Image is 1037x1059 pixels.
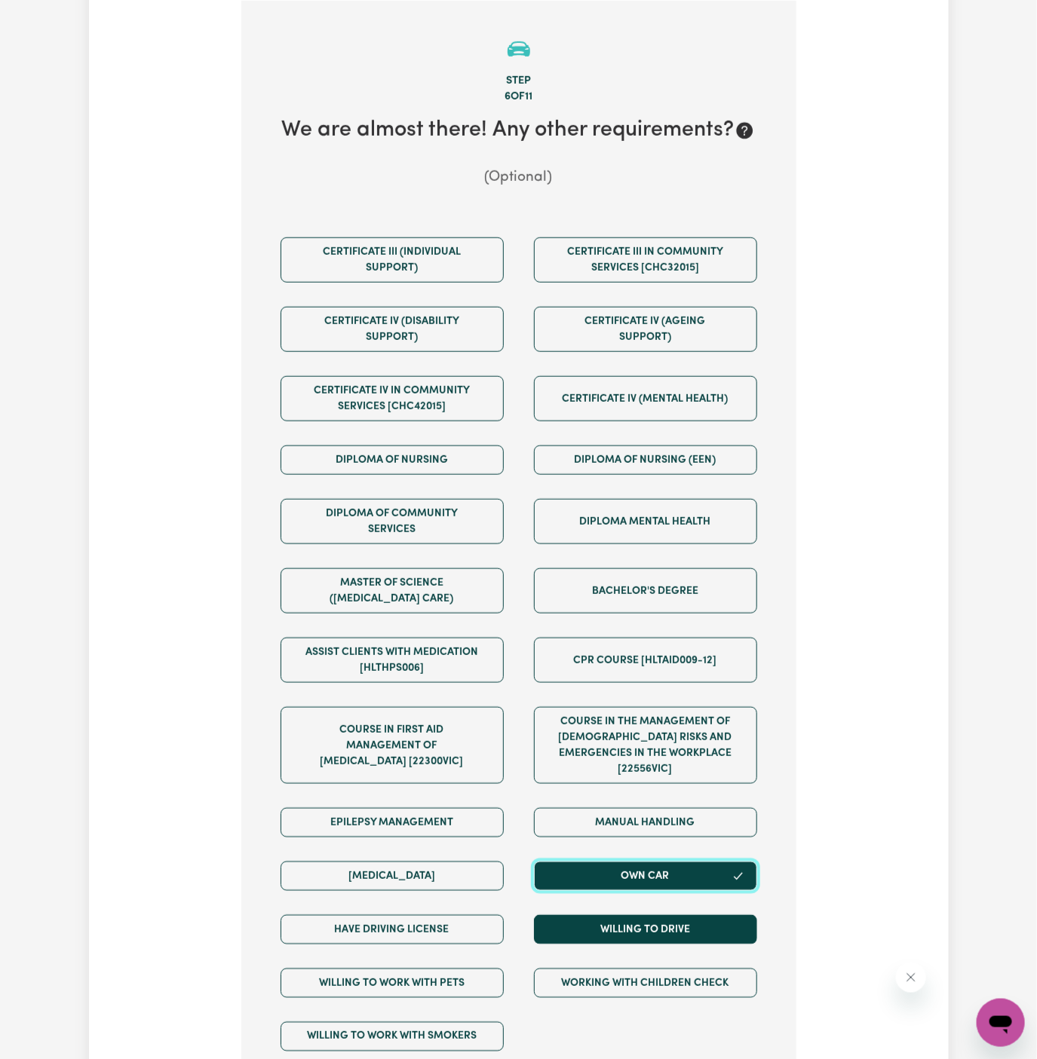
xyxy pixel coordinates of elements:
iframe: Button to launch messaging window [977,999,1025,1047]
button: Certificate IV (Ageing Support) [534,307,757,352]
button: Master of Science ([MEDICAL_DATA] Care) [281,568,504,614]
button: [MEDICAL_DATA] [281,862,504,891]
button: Course in the Management of [DEMOGRAPHIC_DATA] Risks and Emergencies in the Workplace [22556VIC] [534,707,757,784]
button: Certificate IV in Community Services [CHC42015] [281,376,504,421]
div: 6 of 11 [265,89,772,106]
button: Epilepsy Management [281,808,504,837]
button: Certificate III (Individual Support) [281,237,504,283]
div: Step [265,73,772,90]
button: Manual Handling [534,808,757,837]
button: Own Car [534,862,757,891]
p: (Optional) [265,167,772,189]
button: Certificate III in Community Services [CHC32015] [534,237,757,283]
button: Certificate IV (Mental Health) [534,376,757,421]
button: Diploma of Community Services [281,499,504,544]
button: Willing to work with pets [281,969,504,998]
h2: We are almost there! Any other requirements? [265,118,772,144]
button: Working with Children Check [534,969,757,998]
iframe: Close message [896,963,926,993]
button: Have driving license [281,915,504,944]
button: CPR Course [HLTAID009-12] [534,638,757,683]
button: Certificate IV (Disability Support) [281,307,504,352]
button: Willing to drive [534,915,757,944]
button: Bachelor's Degree [534,568,757,614]
button: Diploma of Nursing (EEN) [534,445,757,475]
button: Willing to work with smokers [281,1022,504,1051]
button: Diploma of Nursing [281,445,504,475]
span: Need any help? [9,11,91,23]
button: Diploma Mental Health [534,499,757,544]
button: Assist clients with medication [HLTHPS006] [281,638,504,683]
button: Course in First Aid Management of [MEDICAL_DATA] [22300VIC] [281,707,504,784]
